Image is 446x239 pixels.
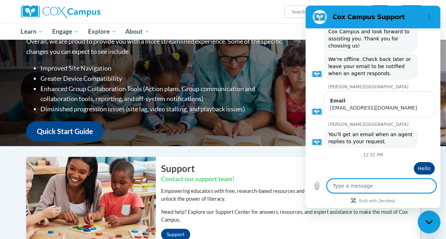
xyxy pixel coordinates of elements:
input: Search Courses [291,7,347,16]
li: Enhanced Group Collaboration Tools (Action plans, Group communication and collaboration tools, re... [40,84,283,104]
a: Quick Start Guide [26,121,104,141]
span: Explore [88,27,116,36]
p: Need help? Explore our Support Center for answers, resources, and expert assistance to make the m... [161,208,420,224]
p: Overall, we are proud to provide you with a more streamlined experience. Some of the specific cha... [26,36,283,57]
a: Cox Campus [21,5,149,18]
span: Learn [21,27,43,36]
img: Cox Campus [21,5,100,18]
p: Empowering educators with free, research-based resources and expert support, Cox Campus helps eve... [161,187,420,203]
li: Improved Site Navigation [40,63,283,73]
a: Engage [48,23,83,40]
span: Engage [52,27,79,36]
a: Register [397,5,425,17]
a: Explore [83,23,121,40]
li: Diminished progression issues (site lag, video stalling, and playback issues) [40,104,283,114]
a: Learn [16,23,48,40]
a: Log In [368,5,392,17]
h3: Contact our support team! [161,175,420,184]
span: About [125,27,149,36]
iframe: Button to launch messaging window, conversation in progress [418,211,440,233]
div: Main menu [16,23,431,40]
li: Greater Device Compatibility [40,73,283,84]
h2: Support [161,162,420,175]
a: About [121,23,154,40]
iframe: Messaging window [305,6,440,208]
